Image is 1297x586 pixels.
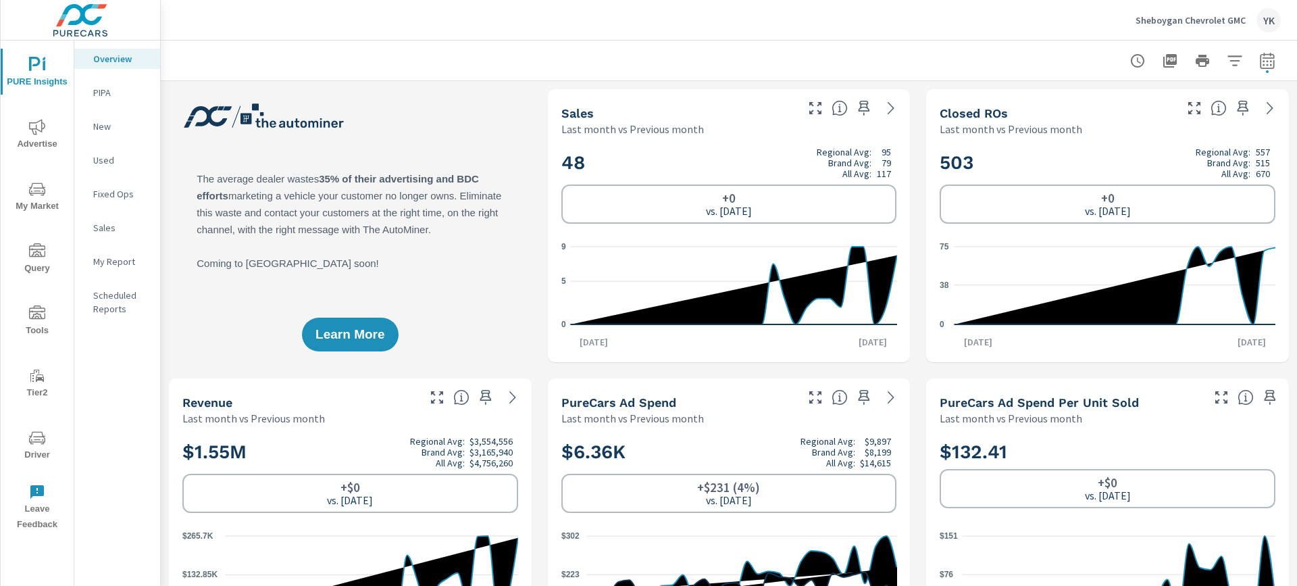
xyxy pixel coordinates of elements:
p: vs. [DATE] [1085,489,1131,502]
p: All Avg: [1221,168,1250,179]
span: PURE Insights [5,57,70,90]
p: Last month vs Previous month [182,410,325,426]
p: vs. [DATE] [1085,205,1131,217]
h5: PureCars Ad Spend [561,395,676,410]
button: Make Fullscreen [426,387,448,408]
span: Query [5,243,70,276]
p: All Avg: [826,458,855,468]
h5: Sales [561,106,594,120]
h6: +$0 [1098,476,1117,489]
p: Sheboygan Chevrolet GMC [1136,14,1246,26]
span: Tier2 [5,368,70,401]
p: [DATE] [849,335,896,349]
p: Last month vs Previous month [940,410,1082,426]
div: YK [1256,8,1281,32]
h6: +0 [722,191,736,205]
p: Sales [93,221,149,235]
p: Regional Avg: [1196,147,1250,157]
h5: Revenue [182,395,232,410]
div: Sales [74,218,160,238]
div: Fixed Ops [74,184,160,204]
p: Used [93,153,149,167]
text: $151 [940,531,958,541]
p: [DATE] [955,335,1002,349]
p: 557 [1256,147,1270,157]
a: See more details in report [880,97,902,119]
text: 0 [561,320,566,329]
div: Scheduled Reports [74,285,160,319]
p: Scheduled Reports [93,289,149,316]
p: [DATE] [570,335,617,349]
span: Total sales revenue over the selected date range. [Source: This data is sourced from the dealer’s... [453,389,469,406]
button: Learn More [302,318,398,351]
p: Overview [93,52,149,66]
p: 95 [882,147,891,157]
h6: +$0 [340,481,360,494]
p: 670 [1256,168,1270,179]
text: 38 [940,280,949,290]
text: $132.85K [182,570,218,580]
p: Brand Avg: [1207,157,1250,168]
span: Average cost of advertising per each vehicle sold at the dealer over the selected date range. The... [1238,389,1254,406]
p: 117 [877,168,891,179]
span: Number of Repair Orders Closed by the selected dealership group over the selected time range. [So... [1211,100,1227,116]
text: $302 [561,531,580,541]
div: Overview [74,49,160,69]
button: Make Fullscreen [1211,387,1232,408]
text: 9 [561,242,566,251]
text: $223 [561,570,580,579]
p: Brand Avg: [422,447,465,458]
span: Save this to your personalized report [1259,387,1281,408]
p: 515 [1256,157,1270,168]
p: vs. [DATE] [327,494,373,506]
text: 75 [940,242,949,251]
span: Save this to your personalized report [853,387,875,408]
p: 79 [882,157,891,168]
p: Last month vs Previous month [561,410,704,426]
p: Last month vs Previous month [940,121,1082,137]
span: Learn More [315,328,384,341]
p: Last month vs Previous month [561,121,704,137]
a: See more details in report [502,387,524,408]
p: Regional Avg: [817,147,871,157]
p: Fixed Ops [93,187,149,201]
span: Save this to your personalized report [1232,97,1254,119]
p: My Report [93,255,149,268]
span: Total cost of media for all PureCars channels for the selected dealership group over the selected... [832,389,848,406]
p: $3,165,940 [469,447,513,458]
h2: $132.41 [940,440,1275,464]
span: Driver [5,430,70,463]
h2: 503 [940,147,1275,179]
div: nav menu [1,41,74,538]
p: $8,199 [865,447,891,458]
button: Make Fullscreen [1184,97,1205,119]
h6: +0 [1101,191,1115,205]
p: Brand Avg: [828,157,871,168]
h2: $1.55M [182,436,518,468]
span: Number of vehicles sold by the dealership over the selected date range. [Source: This data is sou... [832,100,848,116]
text: $265.7K [182,531,213,541]
p: [DATE] [1228,335,1275,349]
h2: $6.36K [561,436,897,468]
p: $3,554,556 [469,436,513,447]
span: Save this to your personalized report [475,387,497,408]
span: My Market [5,181,70,214]
p: Brand Avg: [812,447,855,458]
p: All Avg: [842,168,871,179]
a: See more details in report [880,387,902,408]
p: New [93,120,149,133]
p: Regional Avg: [800,436,855,447]
text: 0 [940,320,944,329]
text: 5 [561,276,566,286]
h6: +$231 (4%) [697,481,760,494]
p: All Avg: [436,458,465,468]
p: Regional Avg: [410,436,465,447]
span: Leave Feedback [5,484,70,533]
span: Tools [5,306,70,339]
span: Save this to your personalized report [853,97,875,119]
button: Make Fullscreen [805,387,826,408]
div: New [74,116,160,137]
h5: Closed ROs [940,106,1008,120]
p: vs. [DATE] [706,205,752,217]
div: PIPA [74,82,160,103]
